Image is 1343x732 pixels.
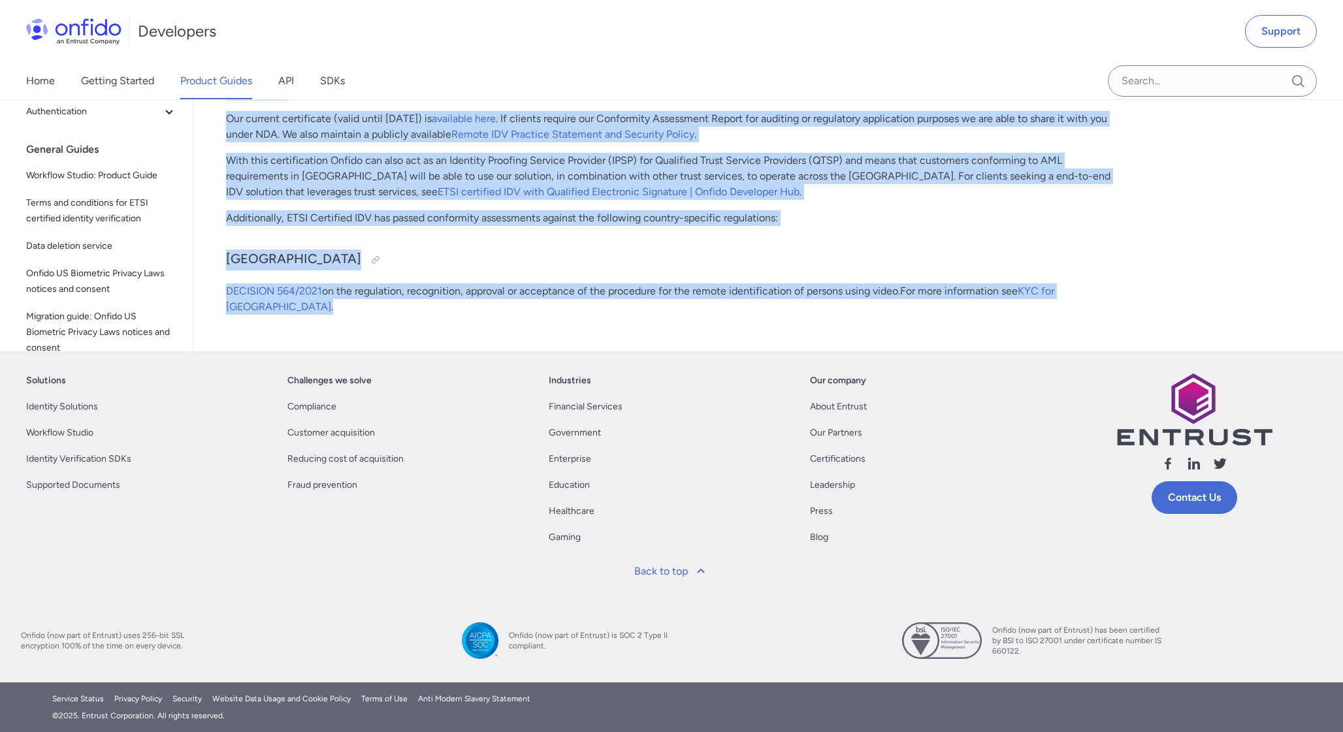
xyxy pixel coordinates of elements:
[26,238,177,254] span: Data deletion service
[992,625,1162,656] span: Onfido (now part of Entrust) has been certified by BSI to ISO 27001 under certificate number IS 6...
[549,425,601,441] a: Government
[810,373,866,389] a: Our company
[26,399,98,415] a: Identity Solutions
[226,153,1114,200] p: With this certification Onfido can also act as an Identity Proofing Service Provider (IPSP) for Q...
[26,104,161,119] span: Authentication
[438,185,800,198] a: ETSI certified IDV with Qualified Electronic Signature | Onfido Developer Hub
[462,622,498,659] img: SOC 2 Type II compliant
[287,373,372,389] a: Challenges we solve
[26,168,177,183] span: Workflow Studio: Product Guide
[26,195,177,227] span: Terms and conditions for ETSI certified identity verification
[21,233,182,259] a: Data deletion service
[1212,456,1228,471] svg: Follow us X (Twitter)
[114,693,162,705] a: Privacy Policy
[810,503,833,519] a: Press
[278,63,294,99] a: API
[172,693,202,705] a: Security
[549,503,594,519] a: Healthcare
[26,309,177,356] span: Migration guide: Onfido US Biometric Privacy Laws notices and consent
[21,261,182,302] a: Onfido US Biometric Privacy Laws notices and consent
[1186,456,1202,471] svg: Follow us linkedin
[26,477,120,493] a: Supported Documents
[226,111,1114,142] p: Our current certificate (valid until [DATE]) is . If clients require our Conformity Assessment Re...
[287,451,404,467] a: Reducing cost of acquisition
[810,451,866,467] a: Certifications
[902,622,982,659] img: ISO 27001 certified
[21,163,182,189] a: Workflow Studio: Product Guide
[21,304,182,361] a: Migration guide: Onfido US Biometric Privacy Laws notices and consent
[287,425,375,441] a: Customer acquisition
[21,630,191,651] span: Onfido (now part of Entrust) uses 256-bit SSL encryption 100% of the time on every device.
[810,399,867,415] a: About Entrust
[180,63,252,99] a: Product Guides
[549,477,590,493] a: Education
[226,210,1114,226] p: Additionally, ETSI Certified IDV has passed conformity assessments against the following country-...
[226,249,1114,270] h3: [GEOGRAPHIC_DATA]
[21,99,182,125] button: Authentication
[26,451,131,467] a: Identity Verification SDKs
[21,190,182,232] a: Terms and conditions for ETSI certified identity verification
[26,136,187,163] div: General Guides
[1160,456,1176,476] a: Follow us facebook
[320,63,345,99] a: SDKs
[226,283,1114,315] p: on the regulation, recognition, approval or acceptance of the procedure for the remote identifica...
[1186,456,1202,476] a: Follow us linkedin
[1108,65,1317,97] input: Onfido search input field
[81,63,154,99] a: Getting Started
[52,710,1291,722] div: © 2025 . Entrust Corporation. All rights reserved.
[26,63,55,99] a: Home
[212,693,351,705] a: Website Data Usage and Cookie Policy
[549,373,591,389] a: Industries
[418,693,530,705] a: Anti Modern Slavery Statement
[1245,15,1317,48] a: Support
[26,18,121,44] img: Onfido Logo
[287,477,357,493] a: Fraud prevention
[287,399,336,415] a: Compliance
[810,425,862,441] a: Our Partners
[1212,456,1228,476] a: Follow us X (Twitter)
[1152,481,1237,514] a: Contact Us
[509,630,679,651] span: Onfido (now part of Entrust) is SOC 2 Type II compliant.
[138,21,216,42] h1: Developers
[626,556,717,587] a: Back to top
[226,285,322,297] a: DECISION 564/2021
[549,530,581,545] a: Gaming
[361,693,408,705] a: Terms of Use
[549,451,591,467] a: Enterprise
[432,112,496,125] a: available here
[26,373,66,389] a: Solutions
[451,128,694,140] a: Remote IDV Practice Statement and Security Policy
[810,477,855,493] a: Leadership
[1116,373,1272,445] img: Entrust logo
[52,693,104,705] a: Service Status
[26,266,177,297] span: Onfido US Biometric Privacy Laws notices and consent
[810,530,828,545] a: Blog
[549,399,623,415] a: Financial Services
[26,425,93,441] a: Workflow Studio
[1160,456,1176,471] svg: Follow us facebook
